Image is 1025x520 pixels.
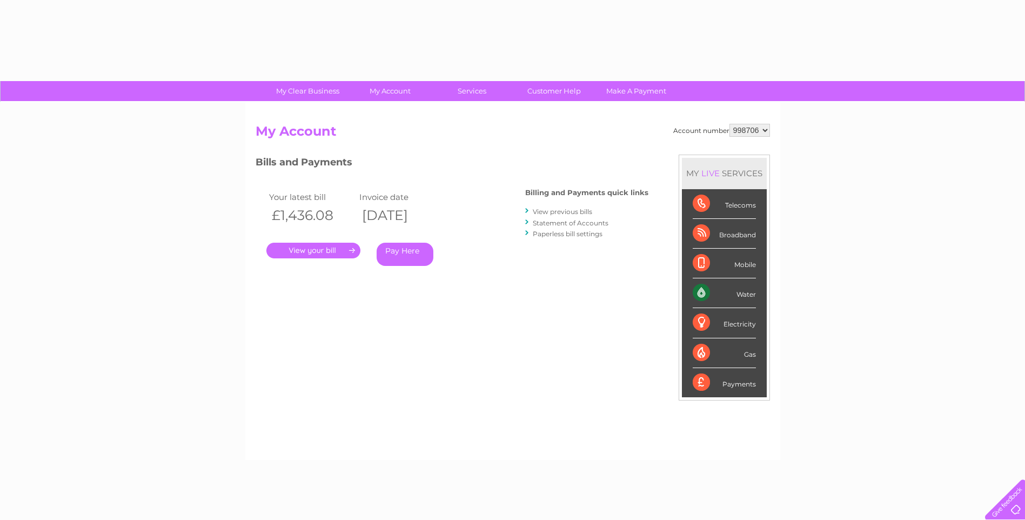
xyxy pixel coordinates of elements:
[693,219,756,249] div: Broadband
[266,204,357,226] th: £1,436.08
[357,190,447,204] td: Invoice date
[693,338,756,368] div: Gas
[699,168,722,178] div: LIVE
[266,190,357,204] td: Your latest bill
[693,189,756,219] div: Telecoms
[693,249,756,278] div: Mobile
[357,204,447,226] th: [DATE]
[263,81,352,101] a: My Clear Business
[345,81,434,101] a: My Account
[693,368,756,397] div: Payments
[682,158,767,189] div: MY SERVICES
[533,219,608,227] a: Statement of Accounts
[673,124,770,137] div: Account number
[693,308,756,338] div: Electricity
[510,81,599,101] a: Customer Help
[533,208,592,216] a: View previous bills
[427,81,517,101] a: Services
[533,230,602,238] a: Paperless bill settings
[377,243,433,266] a: Pay Here
[693,278,756,308] div: Water
[525,189,648,197] h4: Billing and Payments quick links
[592,81,681,101] a: Make A Payment
[256,155,648,174] h3: Bills and Payments
[256,124,770,144] h2: My Account
[266,243,360,258] a: .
